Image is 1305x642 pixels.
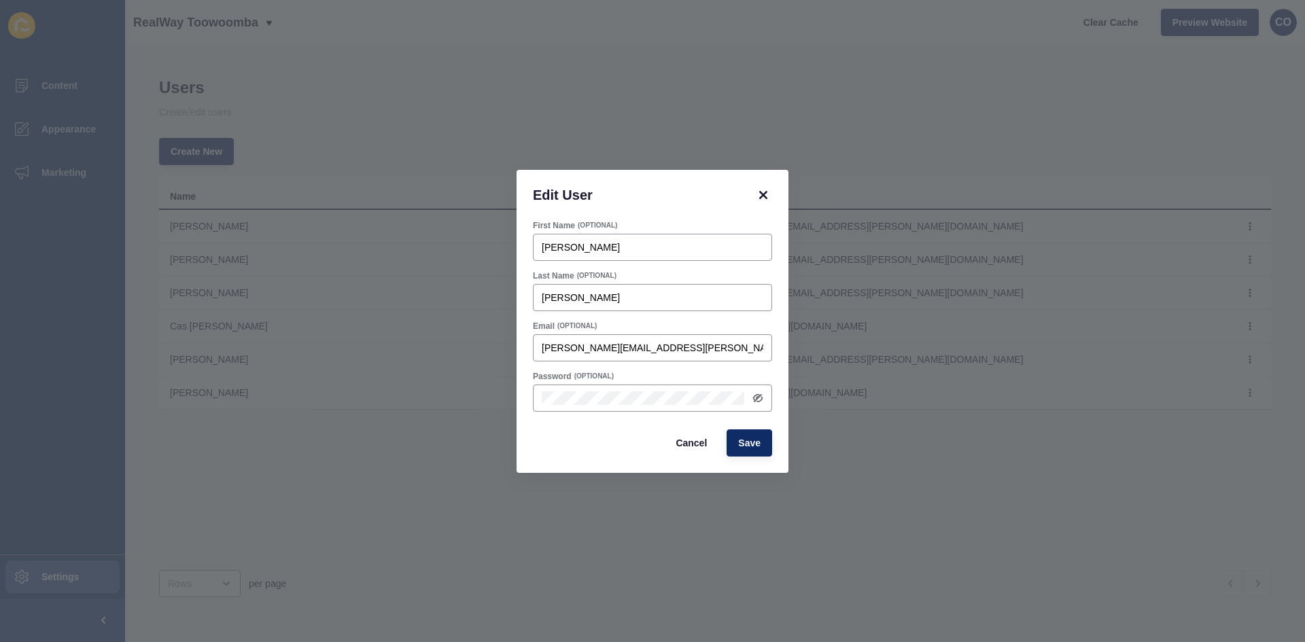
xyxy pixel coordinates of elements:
[574,372,614,381] span: (OPTIONAL)
[533,270,574,281] label: Last Name
[738,436,761,450] span: Save
[557,321,597,331] span: (OPTIONAL)
[533,371,572,382] label: Password
[533,321,555,332] label: Email
[577,271,616,281] span: (OPTIONAL)
[727,429,772,457] button: Save
[676,436,707,450] span: Cancel
[578,221,617,230] span: (OPTIONAL)
[533,220,575,231] label: First Name
[664,429,718,457] button: Cancel
[533,186,738,204] h1: Edit User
